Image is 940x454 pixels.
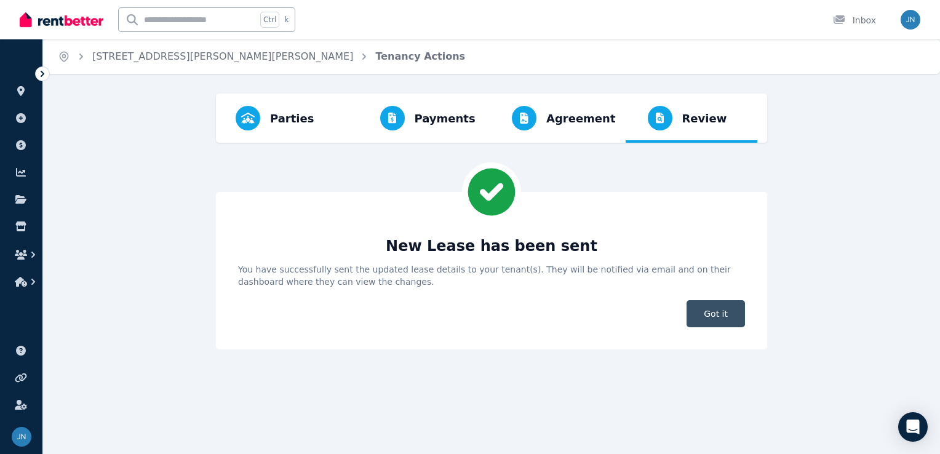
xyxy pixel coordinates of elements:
nav: Progress [216,94,767,143]
img: RentBetter [20,10,103,29]
a: Tenancy Actions [375,50,465,62]
div: Inbox [833,14,876,26]
span: k [284,15,289,25]
a: [STREET_ADDRESS][PERSON_NAME][PERSON_NAME] [92,50,353,62]
div: Open Intercom Messenger [898,412,928,442]
span: Got it [687,300,745,327]
nav: Breadcrumb [43,39,480,74]
img: Jason Norris [12,427,31,447]
h3: New Lease has been sent [386,236,597,256]
span: Ctrl [260,12,279,28]
p: You have successfully sent the updated lease details to your tenant(s). They will be notified via... [238,263,745,288]
img: Jason Norris [901,10,920,30]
